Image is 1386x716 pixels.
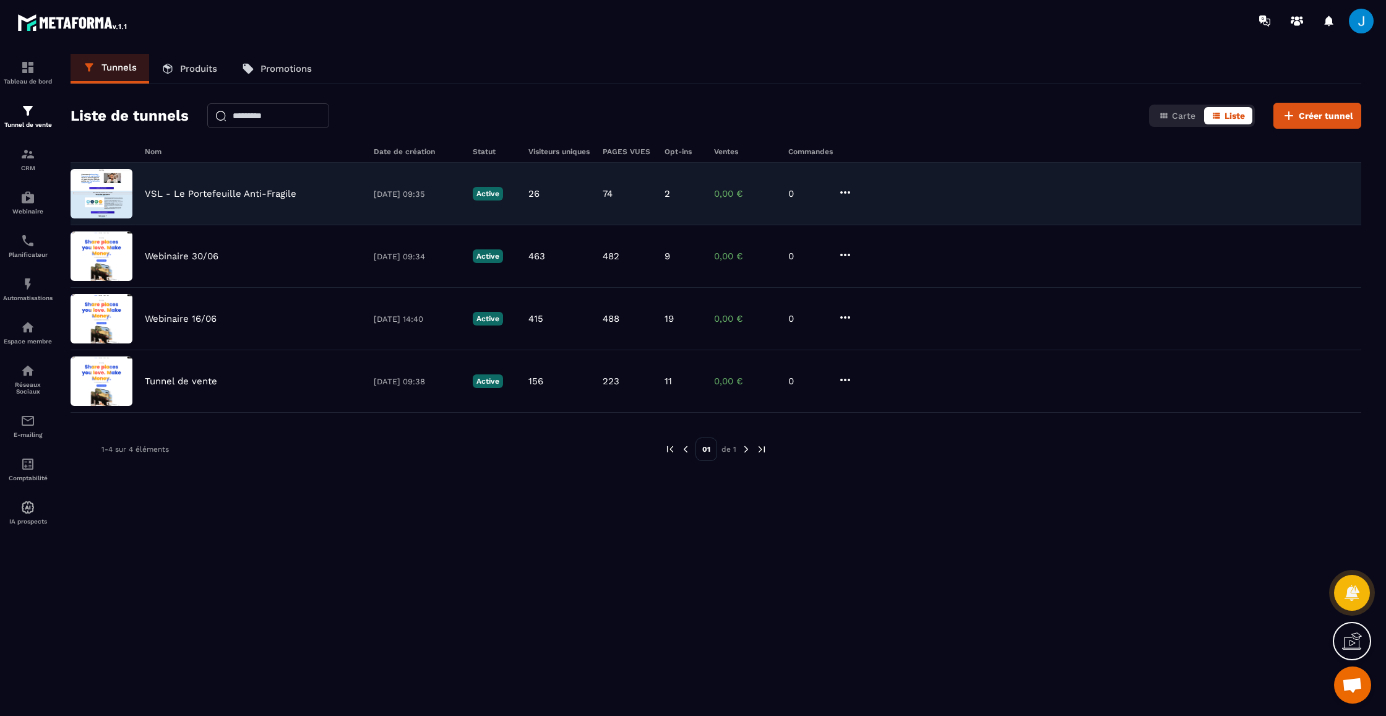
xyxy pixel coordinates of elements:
[145,376,217,387] p: Tunnel de vente
[3,251,53,258] p: Planificateur
[714,147,776,156] h6: Ventes
[603,313,619,324] p: 488
[71,356,132,406] img: image
[20,363,35,378] img: social-network
[180,63,217,74] p: Produits
[3,137,53,181] a: formationformationCRM
[20,60,35,75] img: formation
[3,94,53,137] a: formationformationTunnel de vente
[374,147,460,156] h6: Date de création
[3,51,53,94] a: formationformationTableau de bord
[20,103,35,118] img: formation
[20,277,35,291] img: automations
[1172,111,1195,121] span: Carte
[528,251,545,262] p: 463
[20,233,35,248] img: scheduler
[528,188,540,199] p: 26
[528,376,543,387] p: 156
[665,251,670,262] p: 9
[473,312,503,326] p: Active
[3,295,53,301] p: Automatisations
[20,457,35,472] img: accountant
[3,447,53,491] a: accountantaccountantComptabilité
[145,188,296,199] p: VSL - Le Portefeuille Anti-Fragile
[1225,111,1245,121] span: Liste
[260,63,312,74] p: Promotions
[665,313,674,324] p: 19
[3,181,53,224] a: automationsautomationsWebinaire
[374,252,460,261] p: [DATE] 09:34
[71,294,132,343] img: image
[71,231,132,281] img: image
[71,169,132,218] img: image
[741,444,752,455] img: next
[20,320,35,335] img: automations
[3,78,53,85] p: Tableau de bord
[788,147,833,156] h6: Commandes
[3,431,53,438] p: E-mailing
[20,413,35,428] img: email
[230,54,324,84] a: Promotions
[603,376,619,387] p: 223
[145,147,361,156] h6: Nom
[714,376,776,387] p: 0,00 €
[149,54,230,84] a: Produits
[1299,110,1353,122] span: Créer tunnel
[756,444,767,455] img: next
[1273,103,1361,129] button: Créer tunnel
[1334,666,1371,704] a: Ouvrir le chat
[1151,107,1203,124] button: Carte
[528,147,590,156] h6: Visiteurs uniques
[714,188,776,199] p: 0,00 €
[3,267,53,311] a: automationsautomationsAutomatisations
[788,313,825,324] p: 0
[473,187,503,201] p: Active
[3,354,53,404] a: social-networksocial-networkRéseaux Sociaux
[145,313,217,324] p: Webinaire 16/06
[3,165,53,171] p: CRM
[3,311,53,354] a: automationsautomationsEspace membre
[17,11,129,33] img: logo
[3,121,53,128] p: Tunnel de vente
[101,62,137,73] p: Tunnels
[788,251,825,262] p: 0
[665,376,672,387] p: 11
[20,500,35,515] img: automations
[145,251,218,262] p: Webinaire 30/06
[665,188,670,199] p: 2
[374,189,460,199] p: [DATE] 09:35
[101,445,169,454] p: 1-4 sur 4 éléments
[714,251,776,262] p: 0,00 €
[71,54,149,84] a: Tunnels
[788,376,825,387] p: 0
[603,251,619,262] p: 482
[3,518,53,525] p: IA prospects
[1204,107,1252,124] button: Liste
[714,313,776,324] p: 0,00 €
[473,147,516,156] h6: Statut
[680,444,691,455] img: prev
[603,188,613,199] p: 74
[603,147,652,156] h6: PAGES VUES
[3,224,53,267] a: schedulerschedulerPlanificateur
[788,188,825,199] p: 0
[3,208,53,215] p: Webinaire
[3,475,53,481] p: Comptabilité
[20,147,35,162] img: formation
[3,404,53,447] a: emailemailE-mailing
[374,377,460,386] p: [DATE] 09:38
[721,444,736,454] p: de 1
[528,313,543,324] p: 415
[374,314,460,324] p: [DATE] 14:40
[473,249,503,263] p: Active
[665,147,702,156] h6: Opt-ins
[665,444,676,455] img: prev
[3,338,53,345] p: Espace membre
[3,381,53,395] p: Réseaux Sociaux
[20,190,35,205] img: automations
[71,103,189,128] h2: Liste de tunnels
[473,374,503,388] p: Active
[695,438,717,461] p: 01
